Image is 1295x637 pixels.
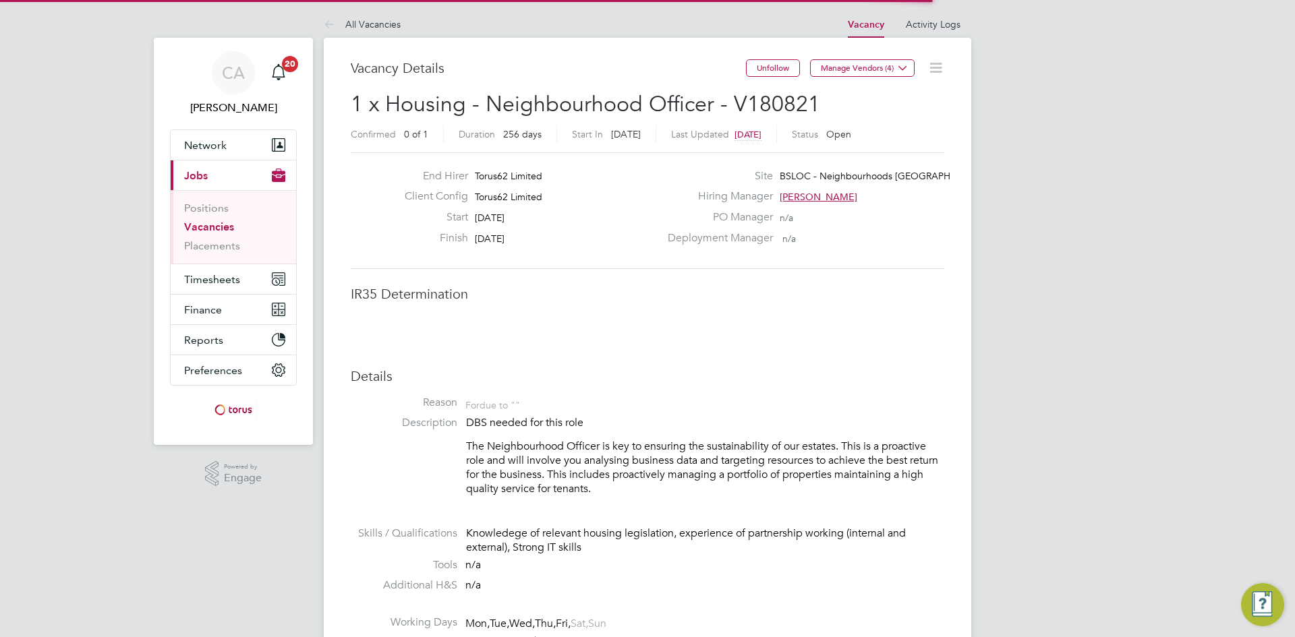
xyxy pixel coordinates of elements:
label: Finish [394,231,468,245]
span: Timesheets [184,273,240,286]
span: [DATE] [735,129,761,140]
div: For due to "" [465,396,520,411]
span: Thu, [535,617,556,630]
label: Duration [459,128,495,140]
a: Powered byEngage [205,461,262,487]
span: 256 days [503,128,542,140]
span: Sun [588,617,606,630]
label: Confirmed [351,128,396,140]
a: Placements [184,239,240,252]
span: Fri, [556,617,571,630]
button: Jobs [171,160,296,190]
a: CA[PERSON_NAME] [170,51,297,116]
div: Knowledege of relevant housing legislation, experience of partnership working (internal and exter... [466,526,944,555]
span: Jobs [184,169,208,182]
label: Additional H&S [351,578,457,593]
span: Preferences [184,364,242,377]
span: Wed, [509,617,535,630]
span: n/a [465,578,481,592]
a: Go to home page [170,399,297,421]
span: CA [222,64,245,82]
span: Reports [184,334,223,346]
label: Start In [572,128,603,140]
span: Open [826,128,851,140]
span: 1 x Housing - Neighbourhood Officer - V180821 [351,91,820,117]
a: Vacancies [184,220,234,233]
span: Finance [184,303,222,316]
a: Positions [184,202,229,214]
span: [DATE] [475,233,505,245]
label: Description [351,416,457,430]
label: Site [660,169,773,183]
span: 20 [282,56,298,72]
span: [PERSON_NAME] [780,191,857,203]
span: Powered by [224,461,262,473]
button: Preferences [171,355,296,385]
label: Last Updated [671,128,729,140]
span: n/a [780,212,793,224]
div: Jobs [171,190,296,264]
button: Reports [171,325,296,355]
span: Engage [224,473,262,484]
label: Working Days [351,615,457,630]
span: 0 of 1 [404,128,428,140]
span: Torus62 Limited [475,191,542,203]
label: PO Manager [660,210,773,224]
span: Mon, [465,617,490,630]
p: DBS needed for this role [466,416,944,430]
span: Tue, [490,617,509,630]
img: torus-logo-retina.png [210,399,257,421]
button: Timesheets [171,264,296,294]
a: Vacancy [848,19,884,30]
label: Status [792,128,818,140]
span: [DATE] [475,212,505,224]
span: Torus62 Limited [475,170,542,182]
label: Reason [351,396,457,410]
label: Start [394,210,468,224]
button: Finance [171,295,296,324]
nav: Main navigation [154,38,313,445]
span: [DATE] [611,128,641,140]
label: Hiring Manager [660,189,773,204]
p: The Neighbourhood Officer is key to ensuring the sustainability of our estates. This is a proacti... [466,439,944,495]
button: Network [171,130,296,160]
span: n/a [465,558,481,572]
label: Skills / Qualifications [351,526,457,541]
a: 20 [265,51,292,94]
label: Client Config [394,189,468,204]
span: n/a [782,233,796,245]
span: Catherine Arnold [170,100,297,116]
a: All Vacancies [324,18,401,30]
h3: Details [351,367,944,385]
span: Sat, [571,617,588,630]
a: Activity Logs [906,18,960,30]
h3: Vacancy Details [351,59,746,77]
span: Network [184,139,227,152]
label: Tools [351,558,457,572]
span: BSLOC - Neighbourhoods [GEOGRAPHIC_DATA]… [780,170,1002,182]
button: Manage Vendors (4) [810,59,915,77]
label: Deployment Manager [660,231,773,245]
label: End Hirer [394,169,468,183]
button: Unfollow [746,59,800,77]
h3: IR35 Determination [351,285,944,303]
button: Engage Resource Center [1241,583,1284,626]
